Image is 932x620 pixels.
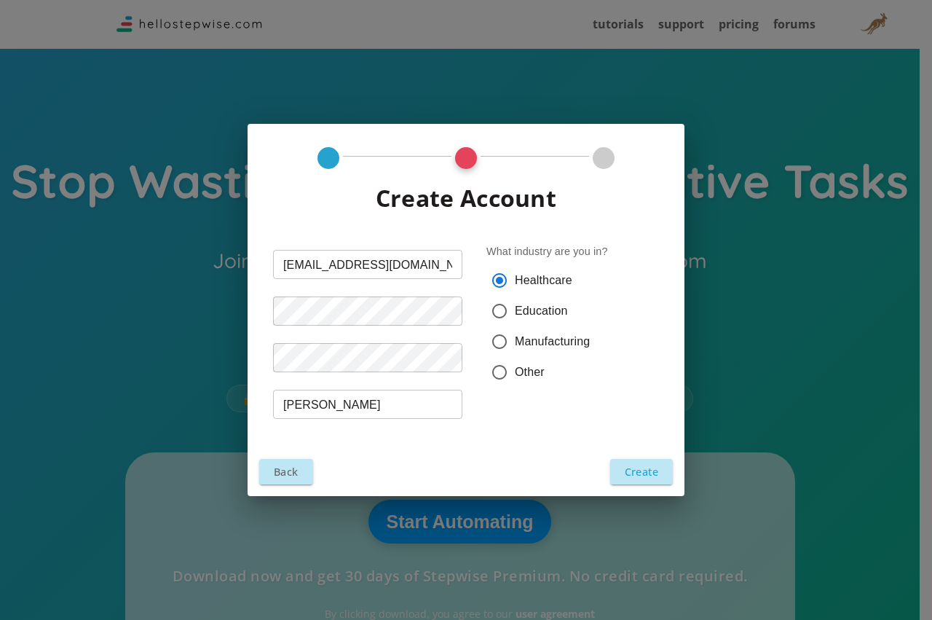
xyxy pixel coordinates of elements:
legend: What industry are you in? [486,244,608,259]
span: Other [515,364,545,381]
input: Enter your email [273,250,462,279]
button: Create [610,459,673,484]
p: Create Account [376,181,556,217]
button: Back [259,459,313,484]
span: Education [515,302,568,320]
span: Healthcare [515,272,572,289]
input: Forum display name [273,390,462,419]
span: Manufacturing [515,333,590,350]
